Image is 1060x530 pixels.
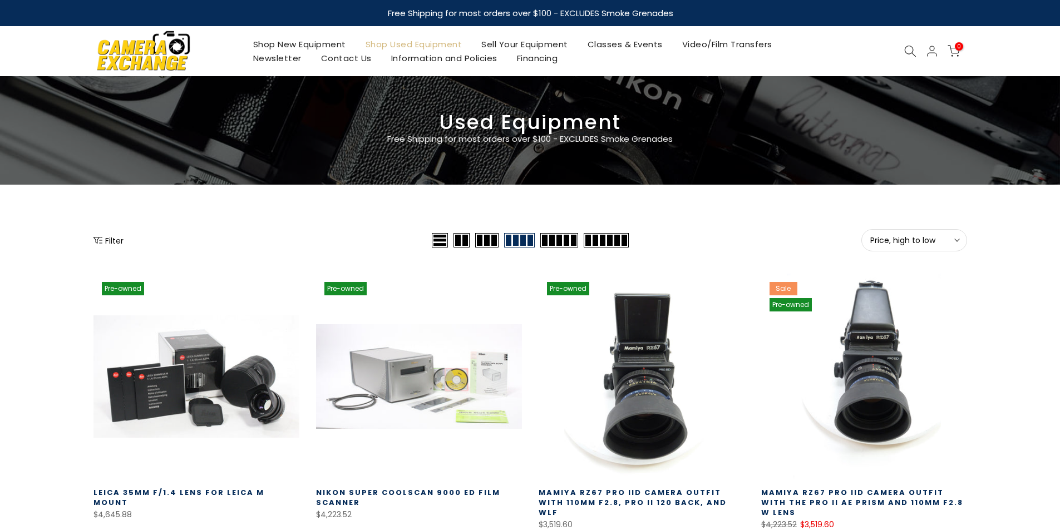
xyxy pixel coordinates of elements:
a: Classes & Events [578,37,672,51]
a: Sell Your Equipment [472,37,578,51]
button: Price, high to low [861,229,967,251]
strong: Free Shipping for most orders over $100 - EXCLUDES Smoke Grenades [387,7,673,19]
a: Nikon Super Coolscan 9000 ED Film Scanner [316,487,500,508]
div: $4,645.88 [93,508,299,522]
a: 0 [948,45,960,57]
del: $4,223.52 [761,519,797,530]
h3: Used Equipment [93,115,967,130]
span: 0 [955,42,963,51]
div: $4,223.52 [316,508,522,522]
a: Mamiya RZ67 Pro IID Camera Outfit with the Pro II AE Prism and 110MM F2.8 W Lens [761,487,963,518]
a: Financing [507,51,568,65]
a: Information and Policies [381,51,507,65]
a: Mamiya RZ67 Pro IID Camera Outfit with 110MM F2.8, Pro II 120 Back, and WLF [539,487,727,518]
span: Price, high to low [870,235,958,245]
a: Shop New Equipment [243,37,356,51]
button: Show filters [93,235,124,246]
a: Shop Used Equipment [356,37,472,51]
p: Free Shipping for most orders over $100 - EXCLUDES Smoke Grenades [322,132,739,146]
a: Contact Us [311,51,381,65]
a: Newsletter [243,51,311,65]
a: Video/Film Transfers [672,37,782,51]
a: Leica 35mm f/1.4 Lens for Leica M Mount [93,487,264,508]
